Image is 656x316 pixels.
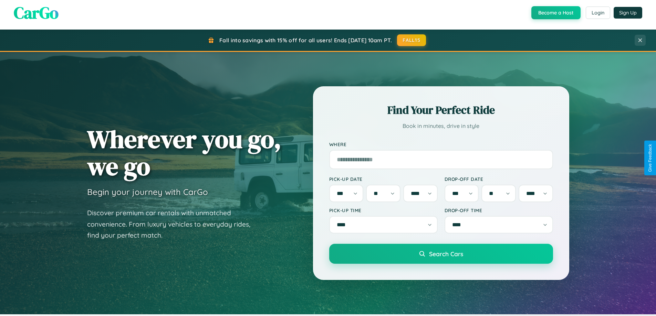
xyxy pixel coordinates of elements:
label: Pick-up Date [329,176,438,182]
button: Search Cars [329,244,553,264]
label: Drop-off Date [445,176,553,182]
button: FALL15 [397,34,426,46]
h1: Wherever you go, we go [87,126,281,180]
label: Pick-up Time [329,207,438,213]
label: Where [329,141,553,147]
label: Drop-off Time [445,207,553,213]
h2: Find Your Perfect Ride [329,102,553,118]
span: CarGo [14,1,59,24]
p: Discover premium car rentals with unmatched convenience. From luxury vehicles to everyday rides, ... [87,207,259,241]
button: Login [586,7,610,19]
h3: Begin your journey with CarGo [87,187,208,197]
button: Sign Up [614,7,642,19]
button: Become a Host [531,6,581,19]
p: Book in minutes, drive in style [329,121,553,131]
div: Give Feedback [648,144,653,172]
span: Search Cars [429,250,463,258]
span: Fall into savings with 15% off for all users! Ends [DATE] 10am PT. [219,37,392,44]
